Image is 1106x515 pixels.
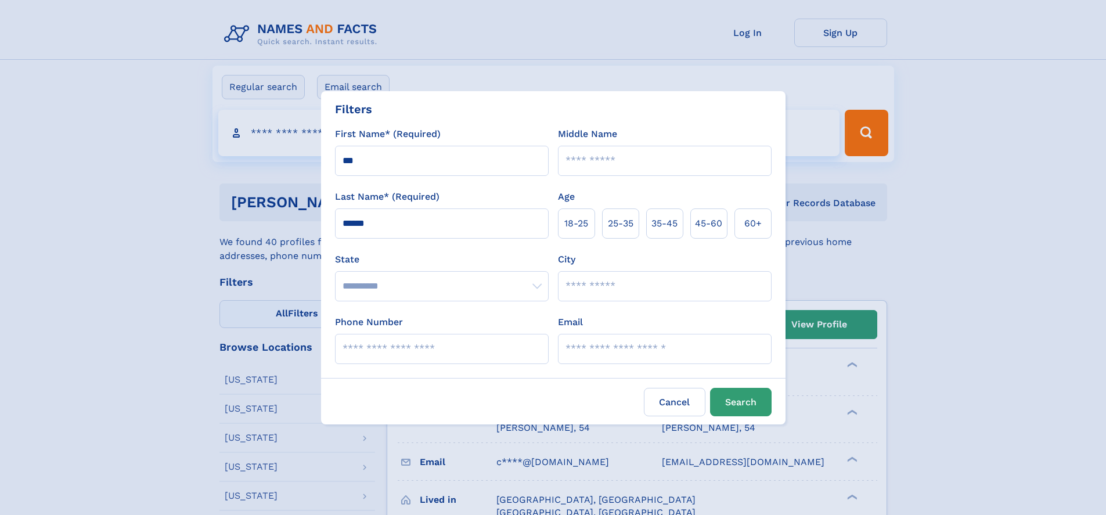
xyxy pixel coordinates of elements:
div: Filters [335,100,372,118]
label: Age [558,190,575,204]
label: Middle Name [558,127,617,141]
label: City [558,253,575,266]
label: Email [558,315,583,329]
span: 60+ [744,217,762,231]
label: First Name* (Required) [335,127,441,141]
label: Cancel [644,388,705,416]
span: 45‑60 [695,217,722,231]
span: 35‑45 [651,217,678,231]
label: Phone Number [335,315,403,329]
button: Search [710,388,772,416]
label: State [335,253,549,266]
span: 18‑25 [564,217,588,231]
label: Last Name* (Required) [335,190,439,204]
span: 25‑35 [608,217,633,231]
